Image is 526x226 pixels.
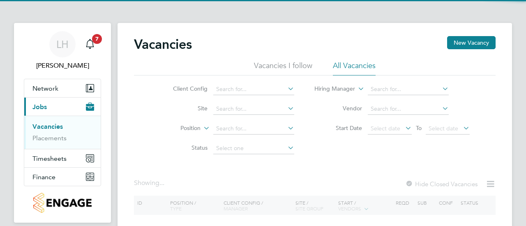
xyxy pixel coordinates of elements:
[160,85,208,92] label: Client Config
[32,134,67,142] a: Placements
[32,103,47,111] span: Jobs
[333,61,376,75] li: All Vacancies
[24,168,101,186] button: Finance
[32,173,55,181] span: Finance
[213,123,294,135] input: Search for...
[153,124,201,132] label: Position
[447,36,496,49] button: New Vacancy
[134,36,192,53] h2: Vacancies
[32,84,58,92] span: Network
[134,179,166,187] div: Showing
[213,143,294,154] input: Select one
[213,103,294,115] input: Search for...
[92,34,102,44] span: 7
[429,125,458,132] span: Select date
[413,123,424,133] span: To
[405,180,478,188] label: Hide Closed Vacancies
[24,31,101,71] a: LH[PERSON_NAME]
[315,124,362,132] label: Start Date
[24,61,101,71] span: Lloyd Holliday
[368,84,449,95] input: Search for...
[160,105,208,112] label: Site
[33,193,91,213] img: countryside-properties-logo-retina.png
[14,23,111,223] nav: Main navigation
[24,193,101,213] a: Go to home page
[24,149,101,167] button: Timesheets
[159,179,164,187] span: ...
[254,61,312,75] li: Vacancies I follow
[315,105,362,112] label: Vendor
[32,123,63,130] a: Vacancies
[24,98,101,116] button: Jobs
[82,31,98,57] a: 7
[213,84,294,95] input: Search for...
[368,103,449,115] input: Search for...
[24,116,101,149] div: Jobs
[308,85,355,93] label: Hiring Manager
[32,155,67,162] span: Timesheets
[371,125,400,132] span: Select date
[56,39,69,50] span: LH
[160,144,208,151] label: Status
[24,79,101,97] button: Network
